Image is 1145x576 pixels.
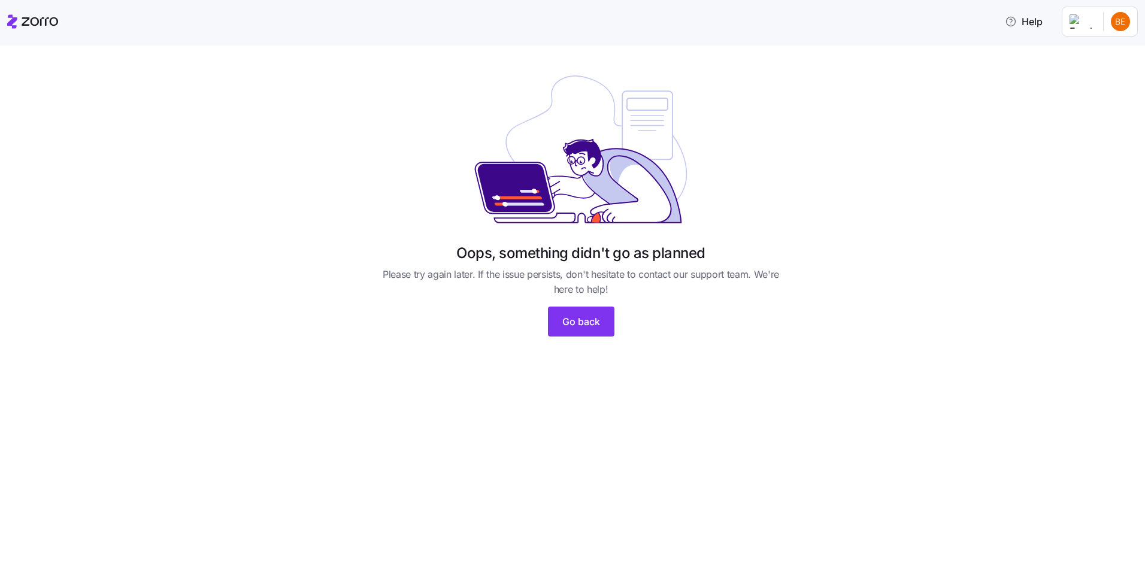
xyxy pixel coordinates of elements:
[1005,14,1043,29] span: Help
[375,267,787,297] span: Please try again later. If the issue persists, don't hesitate to contact our support team. We're ...
[456,244,705,262] h1: Oops, something didn't go as planned
[548,307,614,336] button: Go back
[995,10,1052,34] button: Help
[1111,12,1130,31] img: cb9c0c2300d1f3785f8da19967fdfebe
[562,314,600,329] span: Go back
[1070,14,1093,29] img: Employer logo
